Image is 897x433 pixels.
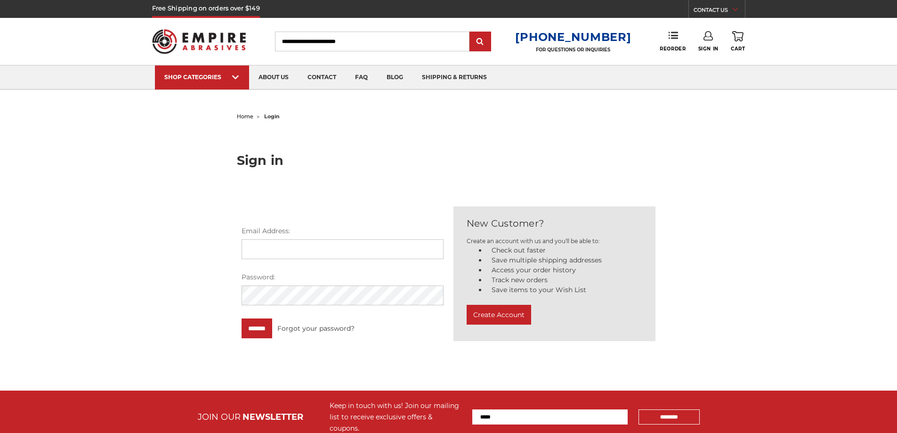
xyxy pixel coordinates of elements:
[237,113,253,120] a: home
[198,412,241,422] span: JOIN OUR
[471,33,490,51] input: Submit
[164,74,240,81] div: SHOP CATEGORIES
[486,245,642,255] li: Check out faster
[298,65,346,90] a: contact
[277,324,355,334] a: Forgot your password?
[242,272,444,282] label: Password:
[377,65,412,90] a: blog
[486,255,642,265] li: Save multiple shipping addresses
[152,23,246,60] img: Empire Abrasives
[467,313,531,322] a: Create Account
[486,285,642,295] li: Save items to your Wish List
[467,305,531,325] button: Create Account
[242,226,444,236] label: Email Address:
[698,46,719,52] span: Sign In
[731,31,745,52] a: Cart
[660,46,686,52] span: Reorder
[237,154,661,167] h1: Sign in
[731,46,745,52] span: Cart
[412,65,496,90] a: shipping & returns
[694,5,745,18] a: CONTACT US
[346,65,377,90] a: faq
[242,412,303,422] span: NEWSLETTER
[249,65,298,90] a: about us
[660,31,686,51] a: Reorder
[467,216,642,230] h2: New Customer?
[515,30,631,44] a: [PHONE_NUMBER]
[486,275,642,285] li: Track new orders
[467,237,642,245] p: Create an account with us and you'll be able to:
[264,113,280,120] span: login
[486,265,642,275] li: Access your order history
[515,47,631,53] p: FOR QUESTIONS OR INQUIRIES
